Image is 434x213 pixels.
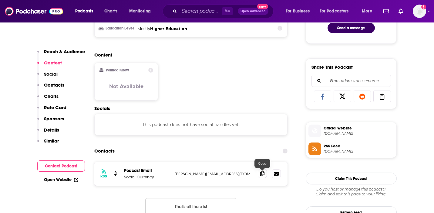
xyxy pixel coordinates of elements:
button: Social [37,71,58,82]
span: feeds.megaphone.fm [324,149,394,154]
p: Sponsors [44,116,64,122]
input: Search podcasts, credits, & more... [179,6,222,16]
button: open menu [71,6,101,16]
svg: Add a profile image [421,5,426,9]
p: Social [44,71,58,77]
span: Higher Education [150,26,187,31]
input: Email address or username... [317,75,386,87]
button: Contacts [37,82,64,93]
h2: Political Skew [106,68,129,72]
button: Sponsors [37,116,64,127]
a: Show notifications dropdown [381,6,391,16]
a: Charts [100,6,121,16]
a: Share on X/Twitter [334,91,351,102]
span: Official Website [324,125,394,131]
button: Similar [37,138,59,149]
span: Do you host or manage this podcast? [306,187,397,192]
span: Charts [104,7,117,15]
button: Rate Card [37,105,66,116]
button: Content [37,60,62,71]
button: Show profile menu [413,5,426,18]
span: Logged in as megcassidy [413,5,426,18]
button: Details [37,127,59,138]
span: Podcasts [75,7,93,15]
button: open menu [281,6,317,16]
a: Show notifications dropdown [396,6,405,16]
div: Claim and edit this page to your liking. [306,187,397,197]
p: Contacts [44,82,64,88]
h2: Content [94,52,283,58]
span: ⌘ K [222,7,233,15]
h2: Contacts [94,145,115,157]
a: Official Website[DOMAIN_NAME] [308,125,394,137]
h3: Education Level [99,26,135,30]
h2: Socials [94,105,288,111]
span: For Business [286,7,310,15]
a: Copy Link [373,91,391,102]
span: Monitoring [129,7,151,15]
div: Copy [254,159,270,168]
button: Send a message [328,23,375,33]
a: Share on Facebook [314,91,331,102]
p: Details [44,127,59,133]
a: Share on Reddit [354,91,371,102]
span: New [257,4,268,9]
img: Podchaser - Follow, Share and Rate Podcasts [5,5,63,17]
div: Search followers [311,75,391,87]
span: RSS Feed [324,143,394,149]
p: Similar [44,138,59,144]
span: Mostly [137,26,150,31]
img: User Profile [413,5,426,18]
h3: Not Available [109,84,143,89]
button: open menu [316,6,358,16]
span: More [362,7,372,15]
span: Open Advanced [241,10,266,13]
span: For Podcasters [320,7,349,15]
button: open menu [125,6,159,16]
p: Rate Card [44,105,66,110]
p: [PERSON_NAME][EMAIL_ADDRESS][DOMAIN_NAME] [174,171,253,177]
button: Reach & Audience [37,49,85,60]
span: moneynewsnetwork.com [324,131,394,136]
a: RSS Feed[DOMAIN_NAME] [308,143,394,155]
p: Charts [44,93,59,99]
h3: Share This Podcast [311,64,353,70]
p: Reach & Audience [44,49,85,54]
div: This podcast does not have social handles yet. [94,114,288,136]
div: Search podcasts, credits, & more... [168,4,279,18]
button: Charts [37,93,59,105]
a: Open Website [44,177,78,182]
button: Open AdvancedNew [238,8,268,15]
h3: RSS [100,174,107,179]
p: Social Currency [124,174,170,180]
button: open menu [358,6,380,16]
p: Content [44,60,62,66]
p: Podcast Email [124,168,170,173]
button: Claim This Podcast [306,173,397,184]
button: Contact Podcast [37,160,85,172]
